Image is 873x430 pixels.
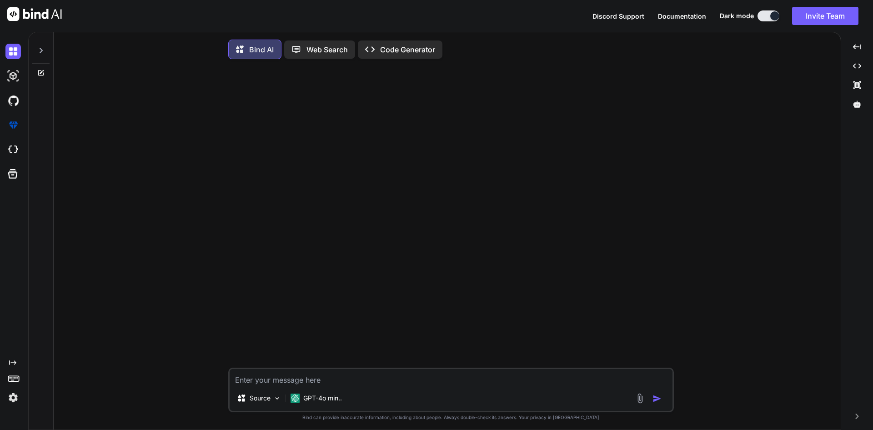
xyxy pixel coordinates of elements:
[658,12,706,20] span: Documentation
[5,93,21,108] img: githubDark
[5,44,21,59] img: darkChat
[5,117,21,133] img: premium
[720,11,754,20] span: Dark mode
[291,394,300,403] img: GPT-4o mini
[249,44,274,55] p: Bind AI
[306,44,348,55] p: Web Search
[592,12,644,20] span: Discord Support
[635,393,645,404] img: attachment
[652,394,662,403] img: icon
[228,414,674,421] p: Bind can provide inaccurate information, including about people. Always double-check its answers....
[250,394,271,403] p: Source
[303,394,342,403] p: GPT-4o min..
[5,68,21,84] img: darkAi-studio
[273,395,281,402] img: Pick Models
[380,44,435,55] p: Code Generator
[5,390,21,405] img: settings
[7,7,62,21] img: Bind AI
[658,11,706,21] button: Documentation
[5,142,21,157] img: cloudideIcon
[792,7,858,25] button: Invite Team
[592,11,644,21] button: Discord Support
